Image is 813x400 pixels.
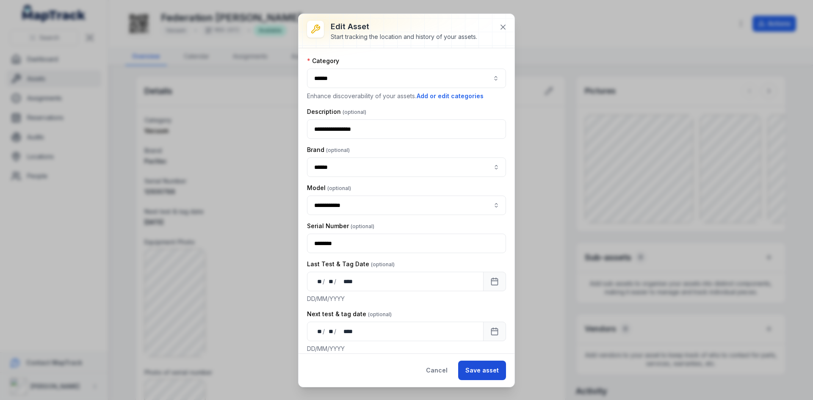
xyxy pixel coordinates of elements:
div: / [323,327,326,336]
button: Add or edit categories [416,91,484,101]
div: day, [314,277,323,286]
label: Description [307,108,366,116]
label: Serial Number [307,222,374,230]
div: / [323,277,326,286]
p: Enhance discoverability of your assets. [307,91,506,101]
div: day, [314,327,323,336]
button: Calendar [483,272,506,291]
div: year, [337,327,353,336]
label: Last Test & Tag Date [307,260,395,268]
label: Next test & tag date [307,310,392,318]
div: / [334,327,337,336]
div: year, [337,277,353,286]
button: Save asset [458,361,506,380]
label: Model [307,184,351,192]
label: Brand [307,146,350,154]
p: DD/MM/YYYY [307,295,506,303]
label: Category [307,57,339,65]
div: month, [326,327,334,336]
div: month, [326,277,334,286]
h3: Edit asset [331,21,477,33]
p: DD/MM/YYYY [307,345,506,353]
button: Calendar [483,322,506,341]
div: / [334,277,337,286]
input: asset-edit:cf[95398f92-8612-421e-aded-2a99c5a8da30]-label [307,157,506,177]
input: asset-edit:cf[ae11ba15-1579-4ecc-996c-910ebae4e155]-label [307,196,506,215]
button: Cancel [419,361,455,380]
div: Start tracking the location and history of your assets. [331,33,477,41]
